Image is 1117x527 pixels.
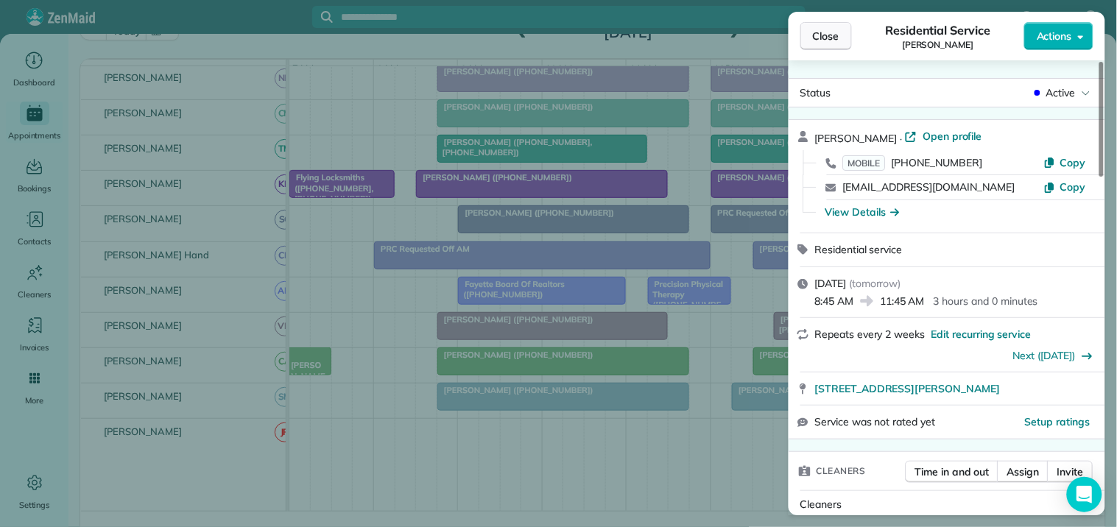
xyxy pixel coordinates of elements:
span: Edit recurring service [931,327,1032,342]
span: Copy [1060,156,1086,169]
span: 8:45 AM [815,294,854,308]
a: [STREET_ADDRESS][PERSON_NAME] [815,381,1096,396]
button: Setup ratings [1026,414,1091,429]
span: Cleaners [817,464,866,478]
span: Assign [1007,464,1040,479]
span: [PHONE_NUMBER] [892,156,982,169]
button: Invite [1048,461,1093,483]
span: Open profile [923,129,982,144]
span: 11:45 AM [881,294,926,308]
span: [STREET_ADDRESS][PERSON_NAME] [815,381,1001,396]
span: [DATE] [815,277,847,290]
div: Open Intercom Messenger [1067,477,1102,512]
span: Copy [1060,180,1086,194]
a: [EMAIL_ADDRESS][DOMAIN_NAME] [843,180,1015,194]
span: Active [1046,85,1076,100]
span: Residential Service [885,21,990,39]
span: MOBILE [843,155,886,171]
button: Copy [1044,180,1086,194]
span: Repeats every 2 weeks [815,328,926,341]
span: ( tomorrow ) [850,277,902,290]
button: Copy [1044,155,1086,170]
span: Residential service [815,243,903,256]
button: View Details [825,205,900,219]
a: Open profile [905,129,982,144]
p: 3 hours and 0 minutes [934,294,1038,308]
a: Next ([DATE]) [1014,349,1077,362]
span: [PERSON_NAME] [815,132,898,145]
a: MOBILE[PHONE_NUMBER] [843,155,982,170]
button: Assign [998,461,1049,483]
span: Time in and out [915,464,990,479]
button: Close [800,22,852,50]
button: Next ([DATE]) [1014,348,1094,363]
span: Invite [1057,464,1084,479]
span: [PERSON_NAME] [902,39,974,51]
button: Time in and out [906,461,999,483]
span: Status [800,86,831,99]
span: Close [813,29,839,43]
span: Actions [1037,29,1072,43]
span: · [898,132,906,144]
span: Service was not rated yet [815,414,936,430]
span: Cleaners [800,498,842,511]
